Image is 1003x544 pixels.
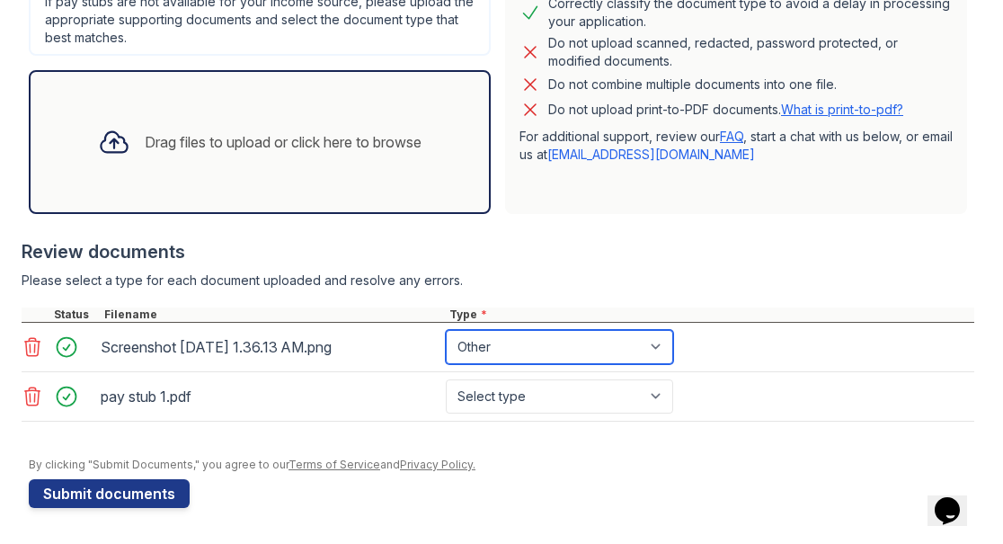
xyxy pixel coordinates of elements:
[101,308,446,322] div: Filename
[22,239,974,264] div: Review documents
[22,272,974,290] div: Please select a type for each document uploaded and resolve any errors.
[720,129,743,144] a: FAQ
[101,382,439,411] div: pay stub 1.pdf
[29,479,190,508] button: Submit documents
[400,458,475,471] a: Privacy Policy.
[288,458,380,471] a: Terms of Service
[145,131,422,153] div: Drag files to upload or click here to browse
[547,147,755,162] a: [EMAIL_ADDRESS][DOMAIN_NAME]
[928,472,985,526] iframe: chat widget
[50,308,101,322] div: Status
[29,458,974,472] div: By clicking "Submit Documents," you agree to our and
[519,128,953,164] p: For additional support, review our , start a chat with us below, or email us at
[548,74,837,95] div: Do not combine multiple documents into one file.
[548,101,903,119] p: Do not upload print-to-PDF documents.
[781,102,903,117] a: What is print-to-pdf?
[446,308,974,322] div: Type
[548,34,953,70] div: Do not upload scanned, redacted, password protected, or modified documents.
[101,333,439,361] div: Screenshot [DATE] 1.36.13 AM.png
